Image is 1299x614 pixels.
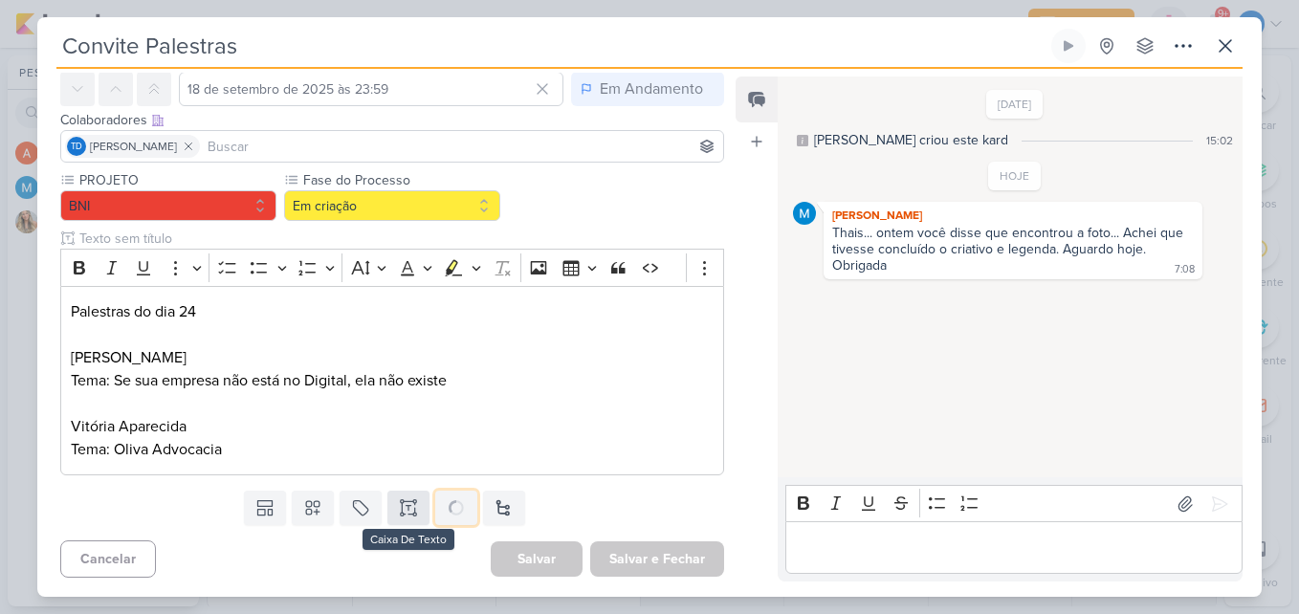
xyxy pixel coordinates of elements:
[71,438,714,461] p: Tema: Oliva Advocacia
[60,286,724,476] div: Editor editing area: main
[90,138,177,155] span: [PERSON_NAME]
[71,300,714,323] p: Palestras do dia 24
[76,229,724,249] input: Texto sem título
[785,485,1243,522] div: Editor toolbar
[785,521,1243,574] div: Editor editing area: main
[793,202,816,225] img: MARIANA MIRANDA
[179,72,563,106] input: Select a date
[56,29,1047,63] input: Kard Sem Título
[1206,132,1233,149] div: 15:02
[60,110,724,130] div: Colaboradores
[827,206,1199,225] div: [PERSON_NAME]
[571,72,724,106] button: Em Andamento
[301,170,500,190] label: Fase do Processo
[204,135,719,158] input: Buscar
[1061,38,1076,54] div: Ligar relógio
[71,369,714,392] p: Tema: Se sua empresa não está no Digital, ela não existe
[60,540,156,578] button: Cancelar
[71,415,714,438] p: Vitória Aparecida
[77,170,276,190] label: PROJETO
[284,190,500,221] button: Em criação
[67,137,86,156] div: Thais de carvalho
[60,190,276,221] button: BNI
[600,77,703,100] div: Em Andamento
[71,143,82,152] p: Td
[60,249,724,286] div: Editor toolbar
[814,130,1008,150] div: [PERSON_NAME] criou este kard
[1175,262,1195,277] div: 7:08
[363,529,454,550] div: Caixa De Texto
[71,346,714,369] p: [PERSON_NAME]
[832,225,1187,274] div: Thais... ontem você disse que encontrou a foto... Achei que tivesse concluído o criativo e legend...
